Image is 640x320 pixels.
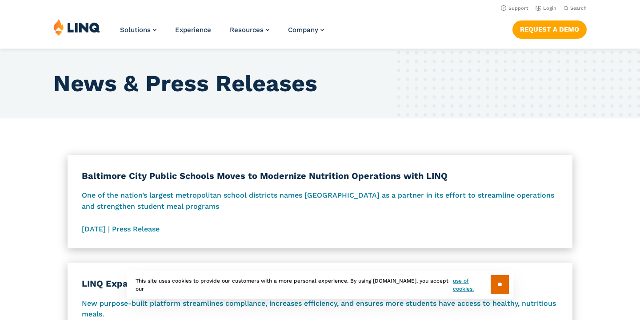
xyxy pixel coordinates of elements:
nav: Primary Navigation [120,19,324,48]
a: Baltimore City Public Schools Moves to Modernize Nutrition Operations with LINQOne of the nation’... [68,155,572,249]
span: Solutions [120,26,151,34]
a: Solutions [120,26,156,34]
button: Open Search Bar [564,5,587,12]
span: Search [570,5,587,11]
p: One of the nation’s largest metropolitan school districts names [GEOGRAPHIC_DATA] as a partner in... [82,190,558,212]
a: use of cookies. [453,277,491,293]
h3: LINQ Expands Services & Support to Help School Districts Unlock Their Full Potential [82,277,558,290]
nav: Button Navigation [512,19,587,38]
a: Login [536,5,556,11]
span: [DATE] | Press Release [82,169,558,235]
a: Request a Demo [512,20,587,38]
img: LINQ | K‑12 Software [53,19,100,36]
a: Experience [175,26,211,34]
h1: News & Press Releases [53,70,587,97]
a: Company [288,26,324,34]
span: Company [288,26,318,34]
a: Support [501,5,528,11]
span: Resources [230,26,264,34]
div: This site uses cookies to provide our customers with a more personal experience. By using [DOMAIN... [127,271,513,299]
a: Resources [230,26,269,34]
h3: Baltimore City Public Schools Moves to Modernize Nutrition Operations with LINQ [82,169,558,182]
